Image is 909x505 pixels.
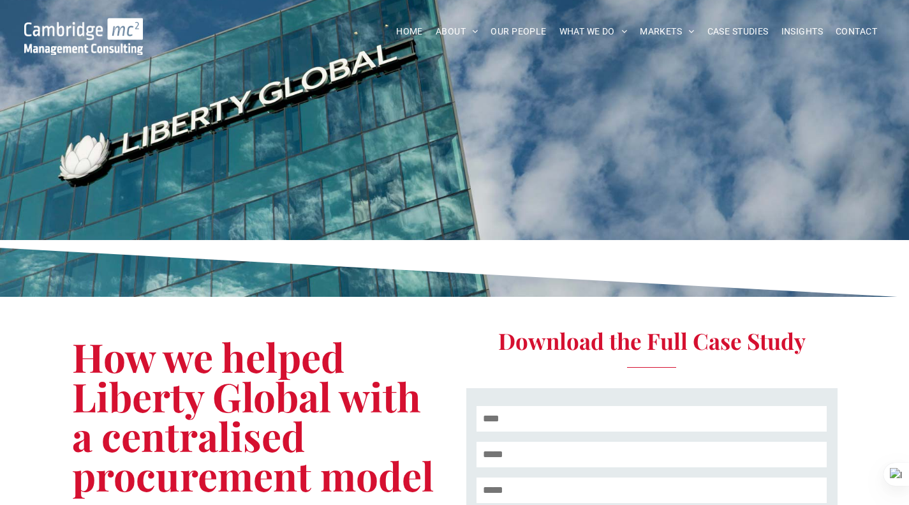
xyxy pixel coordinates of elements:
a: Your Business Transformed | Cambridge Management Consulting [24,20,143,33]
a: CONTACT [829,22,883,41]
a: HOME [390,22,429,41]
a: INSIGHTS [775,22,829,41]
span: How we helped Liberty Global with a centralised procurement model [72,330,434,502]
a: ABOUT [429,22,485,41]
a: WHAT WE DO [553,22,634,41]
img: Go to Homepage [24,18,143,55]
a: OUR PEOPLE [484,22,552,41]
span: Download the Full Case Study [498,326,806,356]
a: CASE STUDIES [701,22,775,41]
a: MARKETS [633,22,700,41]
